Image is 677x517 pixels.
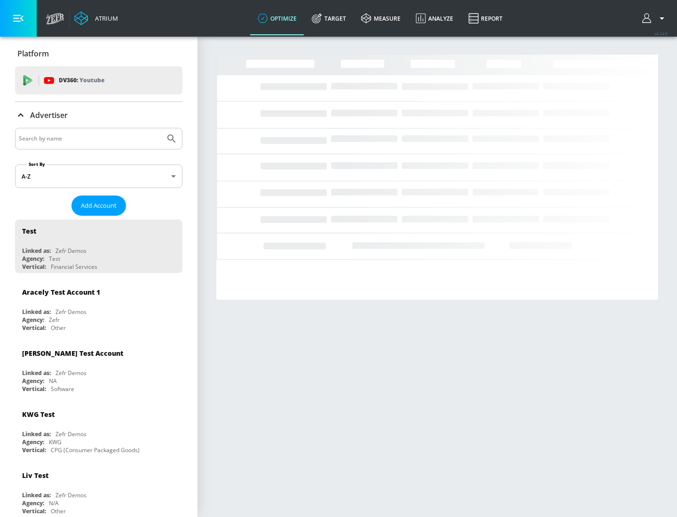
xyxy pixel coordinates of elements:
div: [PERSON_NAME] Test AccountLinked as:Zefr DemosAgency:NAVertical:Software [15,342,182,395]
div: Zefr Demos [55,430,87,438]
div: TestLinked as:Zefr DemosAgency:TestVertical:Financial Services [15,219,182,273]
div: DV360: Youtube [15,66,182,94]
div: KWG [49,438,62,446]
div: Zefr Demos [55,369,87,377]
div: Agency: [22,255,44,263]
div: Zefr Demos [55,247,87,255]
p: Youtube [79,75,104,85]
a: measure [354,1,408,35]
div: Aracely Test Account 1Linked as:Zefr DemosAgency:ZefrVertical:Other [15,281,182,334]
div: Financial Services [51,263,97,271]
a: optimize [250,1,304,35]
div: CPG (Consumer Packaged Goods) [51,446,140,454]
div: Software [51,385,74,393]
div: Test [49,255,60,263]
div: NA [49,377,57,385]
div: Zefr [49,316,60,324]
div: KWG TestLinked as:Zefr DemosAgency:KWGVertical:CPG (Consumer Packaged Goods) [15,403,182,456]
a: Report [461,1,510,35]
span: Add Account [81,200,117,211]
div: Agency: [22,377,44,385]
div: Aracely Test Account 1 [22,288,100,297]
div: Linked as: [22,491,51,499]
div: Zefr Demos [55,491,87,499]
input: Search by name [19,133,161,145]
div: Agency: [22,316,44,324]
div: A-Z [15,164,182,188]
div: Advertiser [15,102,182,128]
div: Platform [15,40,182,67]
div: Zefr Demos [55,308,87,316]
div: Linked as: [22,308,51,316]
div: Liv Test [22,471,48,480]
div: Vertical: [22,263,46,271]
div: Agency: [22,438,44,446]
div: Test [22,227,36,235]
label: Sort By [27,161,47,167]
a: Target [304,1,354,35]
p: Platform [17,48,49,59]
p: Advertiser [30,110,68,120]
div: Other [51,324,66,332]
p: DV360: [59,75,104,86]
div: N/A [49,499,59,507]
div: Vertical: [22,446,46,454]
div: Vertical: [22,507,46,515]
div: Atrium [91,14,118,23]
button: Add Account [71,196,126,216]
div: [PERSON_NAME] Test Account [22,349,123,358]
div: KWG Test [22,410,55,419]
div: Linked as: [22,369,51,377]
div: Other [51,507,66,515]
div: Linked as: [22,430,51,438]
a: Analyze [408,1,461,35]
a: Atrium [74,11,118,25]
div: Vertical: [22,324,46,332]
div: Agency: [22,499,44,507]
span: v 4.24.0 [654,31,668,36]
div: Vertical: [22,385,46,393]
div: Linked as: [22,247,51,255]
